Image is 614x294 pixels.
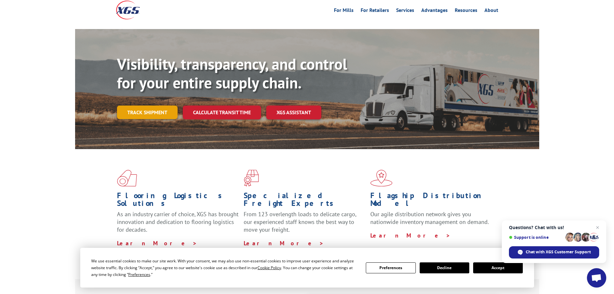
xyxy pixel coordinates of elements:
a: For Mills [334,8,354,15]
span: Cookie Policy [258,265,281,270]
img: xgs-icon-flagship-distribution-model-red [370,170,393,187]
a: About [484,8,498,15]
a: Learn More > [370,232,451,239]
span: As an industry carrier of choice, XGS has brought innovation and dedication to flooring logistics... [117,210,239,233]
a: XGS ASSISTANT [266,106,321,119]
span: Our agile distribution network gives you nationwide inventory management on demand. [370,210,489,226]
span: Preferences [128,272,150,277]
h1: Flooring Logistics Solutions [117,192,239,210]
a: For Retailers [361,8,389,15]
a: Open chat [587,268,606,288]
span: Support is online [509,235,563,240]
button: Decline [420,262,469,273]
img: xgs-icon-focused-on-flooring-red [244,170,259,187]
a: Services [396,8,414,15]
a: Advantages [421,8,448,15]
span: Questions? Chat with us! [509,225,599,230]
b: Visibility, transparency, and control for your entire supply chain. [117,54,347,93]
a: Resources [455,8,477,15]
div: Cookie Consent Prompt [80,248,534,288]
h1: Flagship Distribution Model [370,192,492,210]
a: Calculate transit time [183,106,261,119]
a: Learn More > [244,239,324,247]
button: Preferences [366,262,415,273]
span: Chat with XGS Customer Support [509,246,599,259]
p: From 123 overlength loads to delicate cargo, our experienced staff knows the best way to move you... [244,210,365,239]
button: Accept [473,262,523,273]
img: xgs-icon-total-supply-chain-intelligence-red [117,170,137,187]
h1: Specialized Freight Experts [244,192,365,210]
a: Learn More > [117,239,197,247]
div: We use essential cookies to make our site work. With your consent, we may also use non-essential ... [91,258,358,278]
a: Track shipment [117,106,178,119]
span: Chat with XGS Customer Support [526,249,591,255]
